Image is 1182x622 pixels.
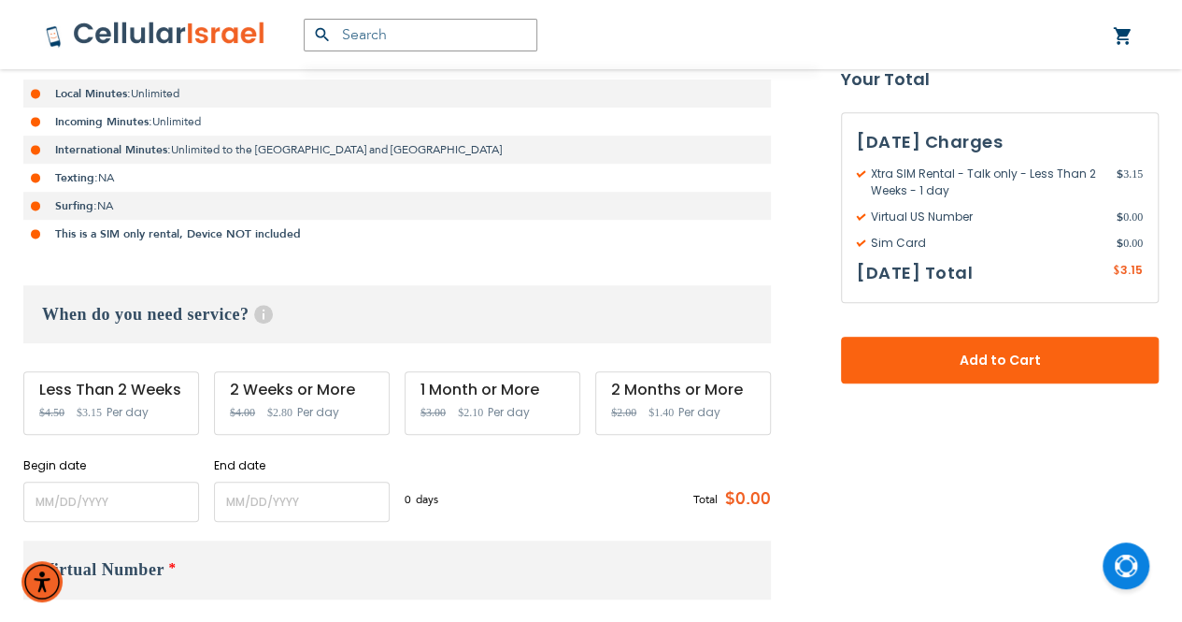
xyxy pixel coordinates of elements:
span: 3.15 [1117,166,1143,199]
strong: Incoming Minutes: [55,114,152,129]
span: Total [693,491,718,508]
strong: Local Minutes: [55,86,131,101]
div: 1 Month or More [420,382,564,398]
span: $4.00 [230,406,255,419]
strong: Texting: [55,170,98,185]
span: 0.00 [1117,209,1143,225]
li: NA [23,164,771,192]
span: 3.15 [1120,262,1143,278]
span: $ [1113,263,1120,280]
button: Add to Cart [841,337,1159,383]
span: Xtra SIM Rental - Talk only - Less Than 2 Weeks - 1 day [857,166,1117,199]
span: Per day [107,404,149,421]
img: Cellular Israel [45,21,266,49]
span: $4.50 [39,406,64,419]
span: $2.80 [267,406,292,419]
strong: Your Total [841,65,1159,94]
div: Accessibility Menu [21,561,63,602]
span: $2.00 [611,406,636,419]
li: Unlimited to the [GEOGRAPHIC_DATA] and [GEOGRAPHIC_DATA] [23,136,771,164]
span: 0 [405,491,416,508]
div: 2 Months or More [611,382,755,398]
span: $2.10 [458,406,483,419]
label: Begin date [23,457,199,474]
span: 0.00 [1117,235,1143,252]
span: Per day [297,404,339,421]
strong: This is a SIM only rental, Device NOT included [55,226,301,241]
span: Sim Card [857,235,1117,252]
span: $1.40 [648,406,674,419]
span: Help [254,305,273,324]
li: Unlimited [23,108,771,136]
input: MM/DD/YYYY [214,482,390,522]
div: 2 Weeks or More [230,382,374,398]
span: days [416,491,438,508]
strong: International Minutes: [55,142,171,157]
span: $3.00 [420,406,446,419]
label: End date [214,457,390,474]
span: $ [1117,235,1123,252]
span: $ [1117,209,1123,225]
h3: [DATE] Charges [857,128,1143,156]
h3: [DATE] Total [857,259,973,287]
span: Virtual US Number [857,209,1117,225]
span: $3.15 [77,406,102,419]
li: Unlimited [23,80,771,108]
span: $0.00 [718,485,771,514]
div: Less Than 2 Weeks [39,382,183,398]
span: Per day [678,404,720,421]
span: Per day [488,404,530,421]
span: Add to Cart [903,351,1097,370]
span: Virtual Number [42,560,164,579]
input: Search [304,19,537,51]
li: NA [23,192,771,220]
h3: When do you need service? [23,285,771,343]
strong: Surfing: [55,198,97,213]
span: $ [1117,166,1123,182]
input: MM/DD/YYYY [23,482,199,522]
